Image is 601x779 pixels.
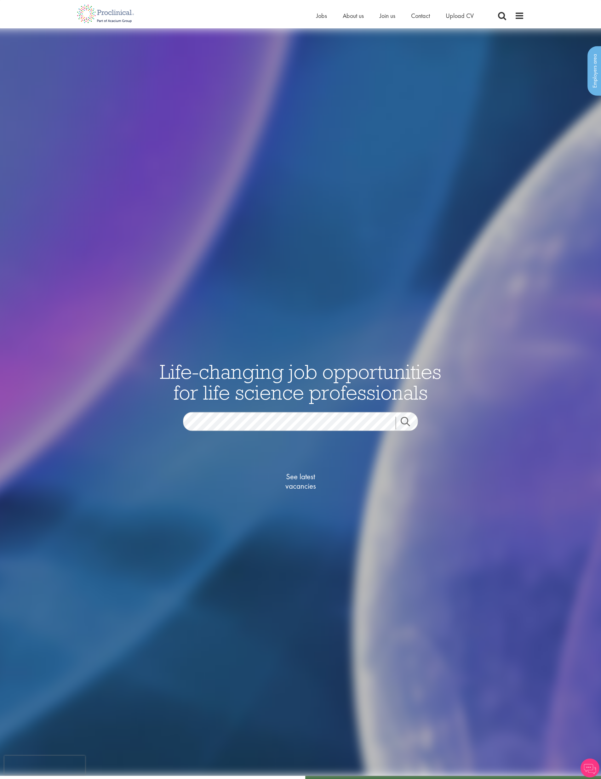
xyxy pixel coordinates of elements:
span: Life-changing job opportunities for life science professionals [160,359,441,405]
iframe: reCAPTCHA [4,756,85,775]
img: Chatbot [581,759,599,777]
a: Join us [380,12,395,20]
span: See latest vacancies [269,472,332,491]
a: Contact [411,12,430,20]
a: Upload CV [446,12,474,20]
a: About us [343,12,364,20]
a: Job search submit button [396,417,423,429]
a: Jobs [316,12,327,20]
a: See latestvacancies [269,446,332,516]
